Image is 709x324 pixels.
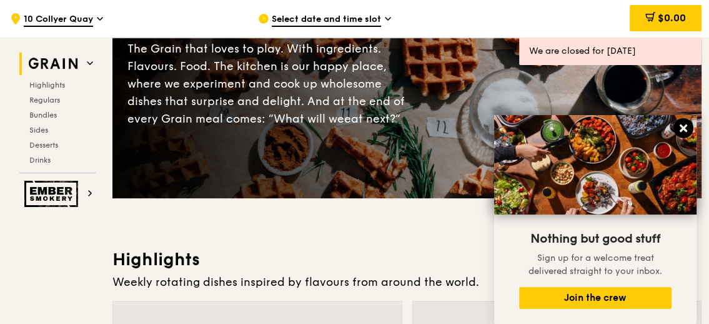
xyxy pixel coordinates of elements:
[528,253,662,276] span: Sign up for a welcome treat delivered straight to your inbox.
[24,181,82,207] img: Ember Smokery web logo
[127,40,407,128] div: The Grain that loves to play. With ingredients. Flavours. Food. The kitchen is our happy place, w...
[658,12,686,24] span: $0.00
[29,141,58,149] span: Desserts
[112,248,702,271] h3: Highlights
[673,118,693,138] button: Close
[24,53,82,75] img: Grain web logo
[24,13,93,27] span: 10 Collyer Quay
[29,126,48,134] span: Sides
[519,287,672,309] button: Join the crew
[344,112,400,126] span: eat next?”
[29,156,51,165] span: Drinks
[272,13,381,27] span: Select date and time slot
[29,111,57,119] span: Bundles
[112,273,702,291] div: Weekly rotating dishes inspired by flavours from around the world.
[29,81,65,89] span: Highlights
[530,231,660,246] span: Nothing but good stuff
[529,45,692,58] div: We are closed for [DATE]
[494,115,697,215] img: DSC07876-Edit02-Large.jpeg
[29,96,60,104] span: Regulars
